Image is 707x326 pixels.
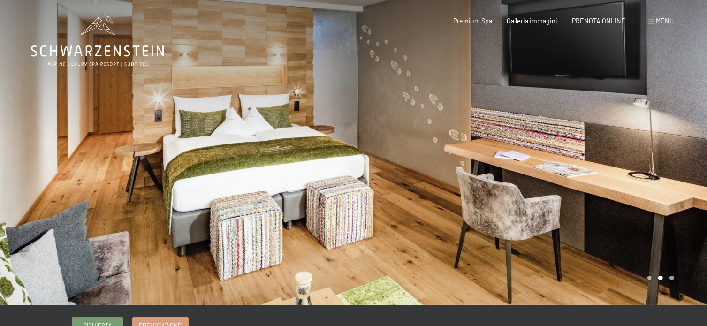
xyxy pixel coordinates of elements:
a: PRENOTA ONLINE [572,17,625,25]
span: Menu [656,17,674,25]
a: Premium Spa [453,17,492,25]
a: Galleria immagini [507,17,557,25]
